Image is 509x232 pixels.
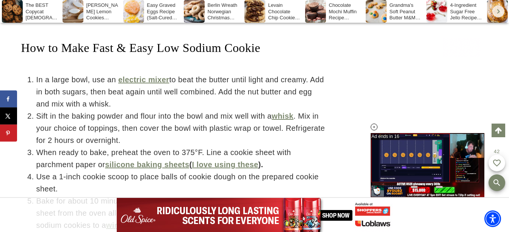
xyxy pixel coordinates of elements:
[359,140,481,159] iframe: Advertisement
[192,160,258,169] a: I love using these
[36,171,325,195] li: Use a 1-inch cookie scoop to place balls of cookie dough on the prepared cookie sheet.
[117,198,393,232] iframe: Advertisement
[36,110,325,146] li: Sift in the baking powder and flour into the bowl and mix well with a . Mix in your choice of top...
[105,160,189,169] a: silicone baking sheets
[118,75,169,84] a: electric mixer
[21,41,260,55] span: How to Make Fast & Easy Low Sodium Cookie
[105,160,263,169] strong: ( ).
[36,146,325,171] li: When ready to bake, preheat the oven to 375°F. Line a cookie sheet with parchment paper or
[359,38,481,57] iframe: Advertisement
[492,124,505,137] a: Scroll to top
[36,74,325,110] li: In a large bowl, use an to beat the butter until light and creamy. Add in both sugars, then beat ...
[484,210,501,227] div: Accessibility Menu
[371,133,484,197] iframe: Advertisement
[36,195,325,231] li: Bake for about 10 minutes until cookies are golden brown. Remove the cookie sheet from the oven a...
[272,112,294,120] a: whisk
